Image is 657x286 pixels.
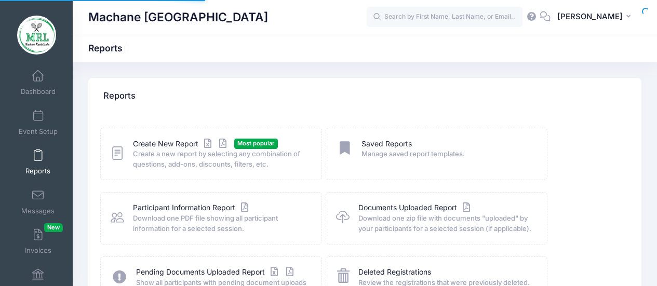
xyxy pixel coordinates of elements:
span: Most popular [234,139,278,148]
span: Messages [21,207,55,215]
h1: Reports [88,43,131,53]
a: Deleted Registrations [358,267,431,278]
span: Invoices [25,247,51,255]
a: Participant Information Report [133,202,251,213]
span: Download one zip file with documents "uploaded" by your participants for a selected session (if a... [358,213,534,234]
a: Event Setup [14,104,63,141]
h1: Machane [GEOGRAPHIC_DATA] [88,5,268,29]
a: Messages [14,184,63,220]
a: Saved Reports [361,139,412,149]
a: Create New Report [133,139,230,149]
a: Documents Uploaded Report [358,202,473,213]
a: InvoicesNew [14,223,63,260]
img: Machane Racket Lake [17,16,56,55]
span: Dashboard [21,88,56,97]
span: Event Setup [19,127,58,136]
a: Pending Documents Uploaded Report [136,267,296,278]
span: Manage saved report templates. [361,149,533,159]
a: Reports [14,144,63,180]
a: Dashboard [14,64,63,101]
button: [PERSON_NAME] [551,5,641,29]
input: Search by First Name, Last Name, or Email... [367,7,522,28]
span: [PERSON_NAME] [557,11,623,22]
span: Download one PDF file showing all participant information for a selected session. [133,213,309,234]
span: Create a new report by selecting any combination of questions, add-ons, discounts, filters, etc. [133,149,309,169]
span: New [44,223,63,232]
span: Reports [25,167,50,176]
h4: Reports [103,81,136,111]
